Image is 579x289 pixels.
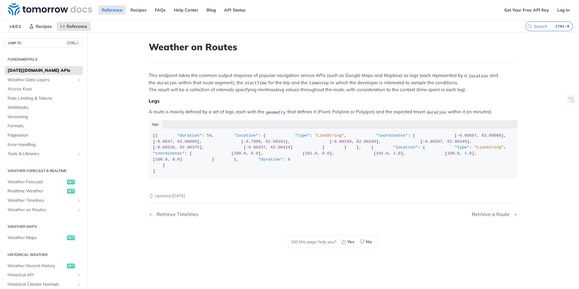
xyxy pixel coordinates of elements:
[5,103,83,112] a: Webhooks
[5,131,83,140] a: Pagination
[8,272,75,278] span: Historical API
[172,157,180,162] span: 0.0
[5,233,83,242] a: Weather Mapsget
[67,264,75,268] span: get
[8,95,81,101] span: Rate Limiting & Tokens
[8,86,81,92] span: Access Keys
[447,151,460,156] span: 100.0
[8,142,81,148] span: Error Handling
[266,110,286,115] span: geometry
[221,5,249,15] a: API Status
[149,98,518,104] div: Legs
[8,77,75,83] span: Weather Data Layers
[376,133,408,138] span: "coordinates"
[305,151,317,156] span: 101.0
[459,133,477,138] span: 6.80897
[8,114,81,120] span: Versioning
[76,198,81,203] button: Show subpages for Weather Timelines
[266,139,285,144] span: 62.00181
[5,187,83,196] a: Realtime Weatherget
[8,3,92,15] img: Tomorrow.io Weather API Docs
[425,139,442,144] span: 6.80207
[8,68,81,74] span: [DATE][DOMAIN_NAME] APIs
[474,145,504,150] span: "LineString"
[5,57,83,62] h2: Fundamentals
[8,151,75,157] span: Tools & Libraries
[5,280,83,289] a: Historical Climate NormalsShow subpages for Historical Climate Normals
[36,24,52,29] span: Recipes
[154,211,198,217] div: Retrieve Timelines
[5,66,83,75] a: [DATE][DOMAIN_NAME] APIs
[76,282,81,287] button: Show subpages for Historical Climate Normals
[393,151,401,156] span: 1.0
[234,133,258,138] span: "location"
[249,145,266,150] span: 6.80237
[554,5,573,15] a: Log In
[203,5,219,15] a: Blog
[98,5,126,15] a: Reference
[149,42,518,52] h1: Weather on Routes
[8,263,65,269] span: Weather Recent History
[334,139,352,144] span: 6.80149
[288,157,290,162] span: 8
[5,261,83,271] a: Weather Recent Historyget
[177,133,202,138] span: "duration"
[245,81,267,85] span: startTime
[472,211,518,217] a: Next Page: Retrieve a Route
[468,74,488,78] span: location
[358,237,375,246] button: No
[8,105,81,111] span: Webhooks
[5,224,83,229] h2: Weather Maps
[149,193,518,199] p: Updated [DATE]
[332,139,334,144] span: -
[554,23,571,29] kbd: CTRL-K
[26,22,55,31] a: Recipes
[481,133,501,138] span: 62.00008
[5,121,83,131] a: Formats
[67,189,75,194] span: get
[251,151,258,156] span: 0.0
[76,151,81,156] button: Show subpages for Tools & Libraries
[427,110,446,115] span: duration
[177,139,197,144] span: 62.00069
[457,133,459,138] span: -
[5,178,83,187] a: Weather Forecastget
[149,205,518,223] nav: Pagination Controls
[149,72,518,93] p: This endpoint takes the common output response of popular navigation service APIs (such as Google...
[356,139,376,144] span: 62.00293
[155,145,158,150] span: -
[207,133,212,138] span: 54
[501,5,552,15] a: Get Your Free API Key
[315,133,344,138] span: "LineString"
[376,151,389,156] span: 101.0
[347,239,354,245] span: Yes
[8,132,81,138] span: Pagination
[149,108,518,115] p: A route is mainly defined by a set of legs, each with the that defines it (Point, Polyline or Pol...
[5,205,83,214] a: Weather on RoutesShow subpages for Weather on Routes
[270,145,290,150] span: 62.00414
[455,145,469,150] span: "type"
[8,123,81,129] span: Formats
[5,38,83,48] button: JUMP TOCTRL-/
[5,112,83,121] a: Versioning
[155,157,168,162] span: 100.0
[127,5,150,15] a: Recipes
[151,5,169,15] a: FAQs
[170,5,202,15] a: Help Center
[8,188,65,194] span: Realtime Weather
[57,22,91,31] a: Reference
[76,208,81,212] button: Show subpages for Weather on Routes
[158,145,175,150] span: 6.80226
[5,75,83,85] a: Weather Data LayersShow subpages for Weather Data Layers
[366,239,372,245] span: No
[423,139,425,144] span: -
[246,145,248,150] span: -
[8,179,65,185] span: Weather Forecast
[8,198,75,204] span: Weather Timelines
[153,151,185,156] span: "coordinates"
[447,139,467,144] span: 62.00349
[5,94,83,103] a: Rate Limiting & Tokens
[5,196,83,205] a: Weather TimelinesShow subpages for Weather Timelines
[180,145,200,150] span: 62.00375
[288,235,378,248] div: Did this page help you?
